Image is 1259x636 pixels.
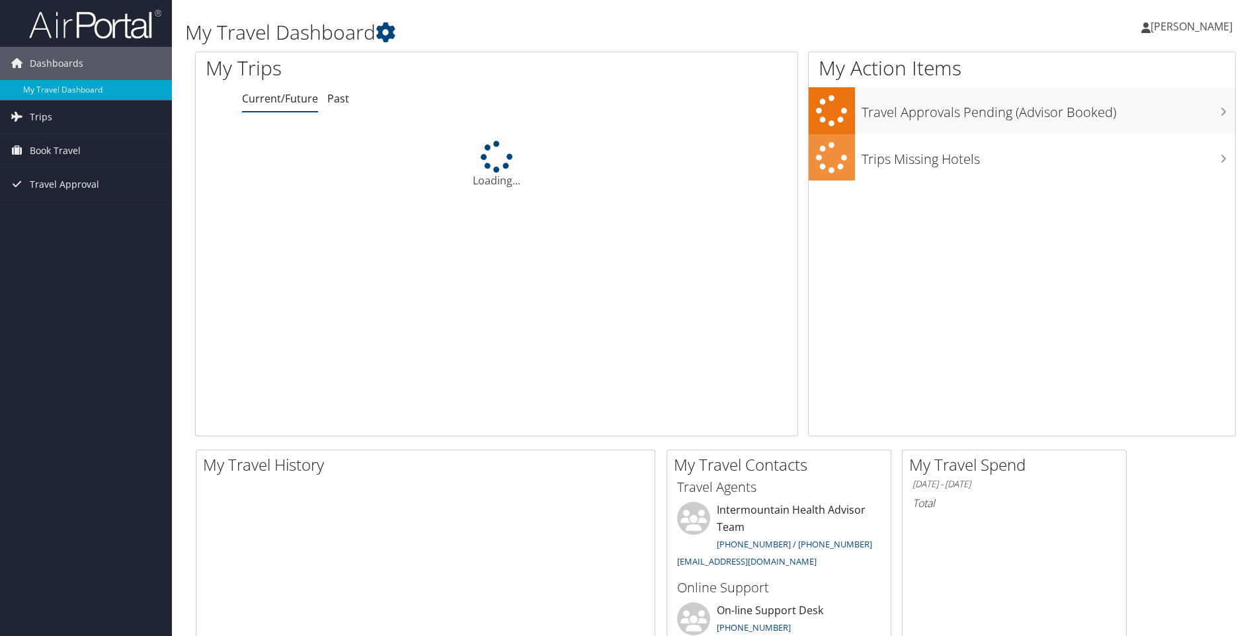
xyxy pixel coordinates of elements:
[909,454,1126,476] h2: My Travel Spend
[196,141,797,188] div: Loading...
[30,100,52,134] span: Trips
[717,621,791,633] a: [PHONE_NUMBER]
[862,97,1235,122] h3: Travel Approvals Pending (Advisor Booked)
[677,478,881,497] h3: Travel Agents
[913,478,1116,491] h6: [DATE] - [DATE]
[185,19,892,46] h1: My Travel Dashboard
[1141,7,1246,46] a: [PERSON_NAME]
[809,54,1235,82] h1: My Action Items
[206,54,537,82] h1: My Trips
[29,9,161,40] img: airportal-logo.png
[677,555,817,567] a: [EMAIL_ADDRESS][DOMAIN_NAME]
[30,47,83,80] span: Dashboards
[203,454,655,476] h2: My Travel History
[913,496,1116,510] h6: Total
[809,134,1235,181] a: Trips Missing Hotels
[242,91,318,106] a: Current/Future
[30,134,81,167] span: Book Travel
[717,538,872,550] a: [PHONE_NUMBER] / [PHONE_NUMBER]
[30,168,99,201] span: Travel Approval
[862,143,1235,169] h3: Trips Missing Hotels
[674,454,891,476] h2: My Travel Contacts
[327,91,349,106] a: Past
[670,502,887,573] li: Intermountain Health Advisor Team
[1151,19,1233,34] span: [PERSON_NAME]
[809,87,1235,134] a: Travel Approvals Pending (Advisor Booked)
[677,578,881,597] h3: Online Support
